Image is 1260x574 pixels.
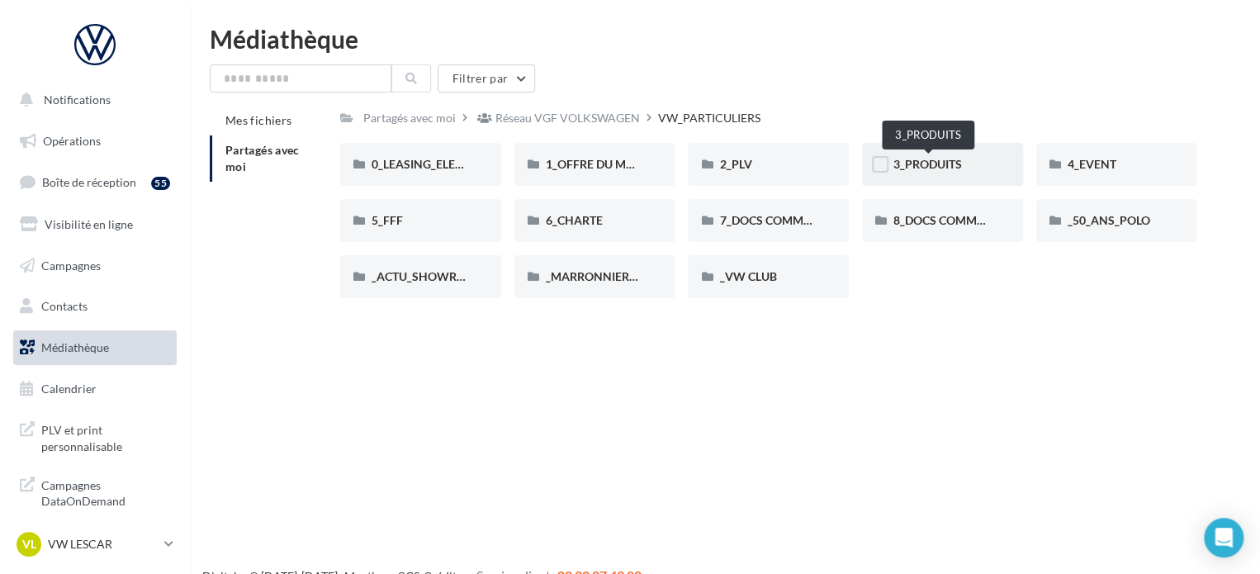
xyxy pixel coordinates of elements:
[1204,518,1243,557] div: Open Intercom Messenger
[438,64,535,93] button: Filtrer par
[882,121,974,149] div: 3_PRODUITS
[10,467,180,516] a: Campagnes DataOnDemand
[225,143,300,173] span: Partagés avec moi
[1068,157,1116,171] span: 4_EVENT
[10,412,180,461] a: PLV et print personnalisable
[10,372,180,406] a: Calendrier
[41,474,170,510] span: Campagnes DataOnDemand
[546,269,654,283] span: _MARRONNIERS_25
[719,157,751,171] span: 2_PLV
[41,419,170,454] span: PLV et print personnalisable
[10,83,173,117] button: Notifications
[893,213,1040,227] span: 8_DOCS COMMUNICATION
[225,113,291,127] span: Mes fichiers
[372,269,486,283] span: _ACTU_SHOWROOM
[719,213,852,227] span: 7_DOCS COMMERCIAUX
[10,164,180,200] a: Boîte de réception55
[372,157,504,171] span: 0_LEASING_ELECTRIQUE
[719,269,776,283] span: _VW CLUB
[372,213,403,227] span: 5_FFF
[44,93,111,107] span: Notifications
[10,207,180,242] a: Visibilité en ligne
[658,110,760,126] div: VW_PARTICULIERS
[151,177,170,190] div: 55
[41,382,97,396] span: Calendrier
[13,529,177,560] a: VL VW LESCAR
[363,110,456,126] div: Partagés avec moi
[48,536,158,553] p: VW LESCAR
[22,536,36,553] span: VL
[10,249,180,283] a: Campagnes
[41,299,88,313] span: Contacts
[546,157,645,171] span: 1_OFFRE DU MOIS
[10,330,180,365] a: Médiathèque
[546,213,603,227] span: 6_CHARTE
[1068,213,1150,227] span: _50_ANS_POLO
[42,175,136,189] span: Boîte de réception
[210,26,1240,51] div: Médiathèque
[10,124,180,159] a: Opérations
[45,217,133,231] span: Visibilité en ligne
[495,110,640,126] div: Réseau VGF VOLKSWAGEN
[41,258,101,272] span: Campagnes
[43,134,101,148] span: Opérations
[893,157,962,171] span: 3_PRODUITS
[41,340,109,354] span: Médiathèque
[10,289,180,324] a: Contacts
